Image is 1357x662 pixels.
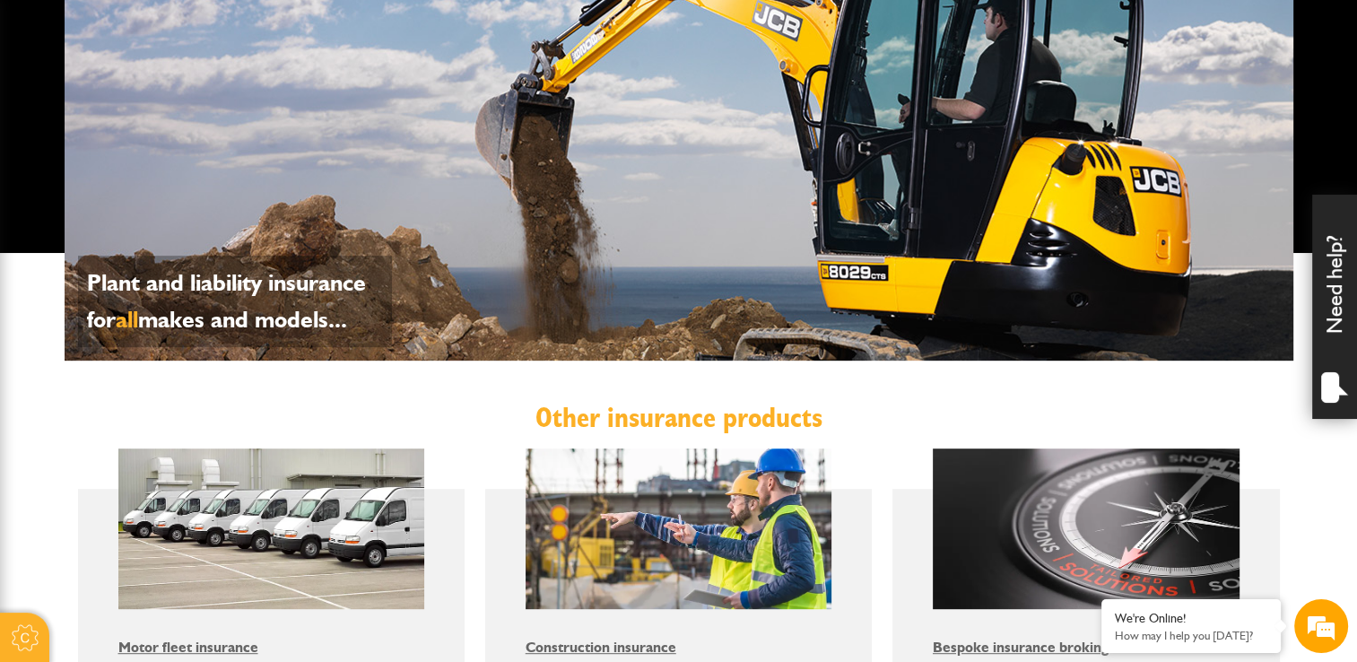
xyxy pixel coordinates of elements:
img: Construction insurance [526,449,832,609]
span: all [116,305,138,334]
h2: Other insurance products [78,401,1280,435]
p: How may I help you today? [1115,629,1267,642]
div: We're Online! [1115,611,1267,626]
a: Bespoke insurance broking [933,639,1109,656]
p: Plant and liability insurance for makes and models... [87,265,383,338]
div: Need help? [1312,195,1357,419]
img: Motor fleet insurance [118,449,425,609]
img: Bespoke insurance broking [933,449,1240,609]
a: Motor fleet insurance [118,639,258,656]
a: Construction insurance [526,639,676,656]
